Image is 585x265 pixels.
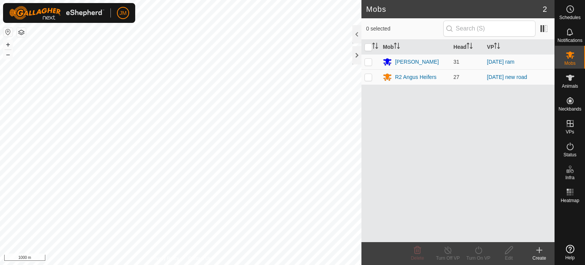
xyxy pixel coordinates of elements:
div: Create [524,255,555,262]
th: Mob [380,40,450,55]
span: 0 selected [366,25,443,33]
span: 31 [454,59,460,65]
th: VP [484,40,555,55]
h2: Mobs [366,5,543,14]
button: Map Layers [17,28,26,37]
div: Turn On VP [463,255,494,262]
span: 27 [454,74,460,80]
p-sorticon: Activate to sort [394,44,400,50]
a: [DATE] new road [487,74,527,80]
input: Search (S) [443,21,535,37]
button: + [3,40,13,49]
span: Delete [411,255,424,261]
span: JM [120,9,127,17]
p-sorticon: Activate to sort [467,44,473,50]
th: Head [451,40,484,55]
span: 2 [543,3,547,15]
a: Help [555,242,585,263]
span: Schedules [559,15,580,20]
span: Infra [565,175,574,180]
span: Mobs [564,61,575,66]
div: R2 Angus Heifers [395,73,436,81]
span: Heatmap [561,198,579,203]
a: [DATE] ram [487,59,515,65]
div: [PERSON_NAME] [395,58,439,66]
p-sorticon: Activate to sort [494,44,500,50]
span: VPs [566,130,574,134]
a: Privacy Policy [151,255,179,262]
div: Edit [494,255,524,262]
span: Neckbands [558,107,581,111]
button: – [3,50,13,59]
span: Status [563,153,576,157]
p-sorticon: Activate to sort [372,44,378,50]
span: Animals [562,84,578,88]
button: Reset Map [3,27,13,37]
div: Turn Off VP [433,255,463,262]
span: Notifications [558,38,582,43]
a: Contact Us [188,255,211,262]
span: Help [565,255,575,260]
img: Gallagher Logo [9,6,104,20]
